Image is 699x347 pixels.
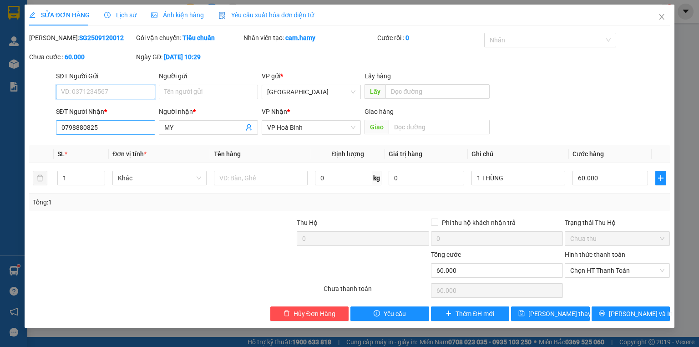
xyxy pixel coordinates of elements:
span: delete [284,310,290,317]
b: [DATE] 10:29 [164,53,201,61]
button: deleteHủy Đơn Hàng [270,306,349,321]
span: kg [372,171,381,185]
span: Giao hàng [365,108,394,115]
div: SĐT Người Gửi [56,71,155,81]
input: Dọc đường [385,84,490,99]
span: printer [599,310,605,317]
button: exclamation-circleYêu cầu [350,306,429,321]
li: 0946 508 595 [4,31,173,43]
span: Lấy hàng [365,72,391,80]
span: SỬA ĐƠN HÀNG [29,11,90,19]
span: Thêm ĐH mới [456,309,494,319]
div: Chưa cước : [29,52,134,62]
span: picture [151,12,157,18]
span: VP Nhận [262,108,287,115]
b: SG2509120012 [79,34,124,41]
span: [PERSON_NAME] và In [609,309,673,319]
span: Thu Hộ [297,219,318,226]
span: save [518,310,525,317]
span: Tổng cước [431,251,461,258]
img: icon [218,12,226,19]
b: 0 [405,34,409,41]
span: Ảnh kiện hàng [151,11,204,19]
span: Tên hàng [214,150,241,158]
span: Chọn HT Thanh Toán [570,264,664,277]
li: 995 [PERSON_NAME] [4,20,173,31]
button: save[PERSON_NAME] thay đổi [511,306,590,321]
span: Lịch sử [104,11,137,19]
span: Phí thu hộ khách nhận trả [438,218,519,228]
span: plus [656,174,666,182]
div: [PERSON_NAME]: [29,33,134,43]
div: Trạng thái Thu Hộ [565,218,670,228]
b: Nhà Xe Hà My [52,6,121,17]
span: Hủy Đơn Hàng [294,309,335,319]
span: Chưa thu [570,232,664,245]
span: Định lượng [332,150,364,158]
span: Yêu cầu xuất hóa đơn điện tử [218,11,314,19]
span: user-add [245,124,253,131]
b: Tiêu chuẩn [182,34,215,41]
div: VP gửi [262,71,361,81]
span: Yêu cầu [384,309,406,319]
span: Sài Gòn [267,85,355,99]
span: plus [446,310,452,317]
span: close [658,13,665,20]
input: Ghi Chú [471,171,565,185]
div: Tổng: 1 [33,197,270,207]
span: Khác [118,171,201,185]
div: Gói vận chuyển: [136,33,241,43]
span: edit [29,12,35,18]
span: VP Hoà Bình [267,121,355,134]
span: clock-circle [104,12,111,18]
label: Hình thức thanh toán [565,251,625,258]
span: Cước hàng [572,150,604,158]
div: Chưa thanh toán [323,284,430,300]
span: environment [52,22,60,29]
span: Lấy [365,84,385,99]
div: Người gửi [159,71,258,81]
button: printer[PERSON_NAME] và In [592,306,670,321]
b: cam.hamy [285,34,315,41]
span: Giá trị hàng [389,150,422,158]
span: phone [52,33,60,41]
input: VD: Bàn, Ghế [214,171,308,185]
button: Close [649,5,674,30]
span: Giao [365,120,389,134]
div: Ngày GD: [136,52,241,62]
span: SL [57,150,65,158]
b: 60.000 [65,53,85,61]
div: Cước rồi : [377,33,482,43]
th: Ghi chú [468,145,569,163]
button: delete [33,171,47,185]
button: plusThêm ĐH mới [431,306,510,321]
span: [PERSON_NAME] thay đổi [528,309,601,319]
input: Dọc đường [389,120,490,134]
div: Người nhận [159,107,258,117]
div: SĐT Người Nhận [56,107,155,117]
button: plus [655,171,666,185]
span: Đơn vị tính [112,150,147,158]
div: Nhân viên tạo: [243,33,375,43]
b: GỬI : [GEOGRAPHIC_DATA] [4,57,158,72]
span: exclamation-circle [374,310,380,317]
